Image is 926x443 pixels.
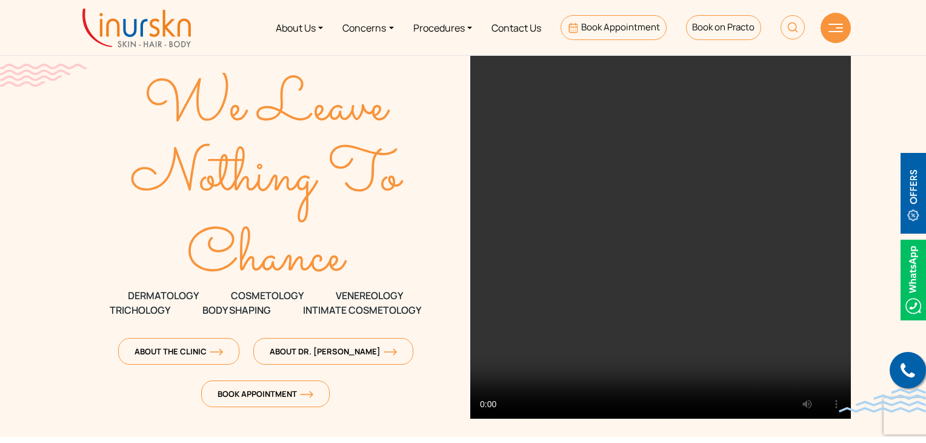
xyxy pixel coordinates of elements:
span: About Dr. [PERSON_NAME] [270,346,397,357]
a: Contact Us [482,5,551,50]
span: Intimate Cosmetology [303,303,421,317]
a: Book on Practo [686,15,761,40]
img: Whatsappicon [901,240,926,320]
img: orange-arrow [300,391,313,398]
span: VENEREOLOGY [336,288,403,303]
text: We Leave [144,63,390,152]
img: hamLine.svg [828,24,843,32]
img: HeaderSearch [781,15,805,39]
img: orange-arrow [384,348,397,356]
a: Book Appointmentorange-arrow [201,380,330,407]
img: inurskn-logo [82,8,191,47]
span: Body Shaping [202,303,271,317]
a: About Us [266,5,333,50]
a: About Dr. [PERSON_NAME]orange-arrow [253,338,413,365]
a: Book Appointment [561,15,667,40]
span: Book Appointment [581,21,660,33]
img: offerBt [901,153,926,234]
img: orange-arrow [210,348,223,356]
span: About The Clinic [135,346,223,357]
a: Whatsappicon [901,272,926,286]
span: DERMATOLOGY [128,288,199,303]
a: Procedures [404,5,482,50]
span: TRICHOLOGY [110,303,170,317]
img: bluewave [839,388,926,413]
span: Book Appointment [218,388,313,399]
span: COSMETOLOGY [231,288,304,303]
a: Concerns [333,5,403,50]
a: About The Clinicorange-arrow [118,338,239,365]
text: Nothing To [131,132,404,222]
text: Chance [187,213,348,303]
span: Book on Practo [692,21,754,33]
